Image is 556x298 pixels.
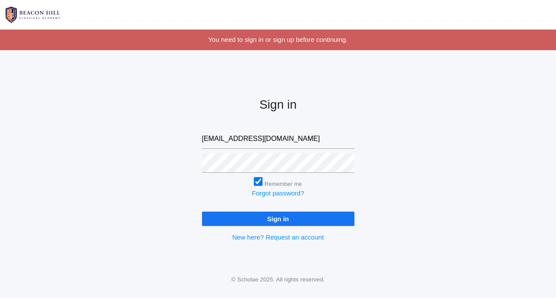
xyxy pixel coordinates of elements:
[265,181,302,187] label: Remember me
[252,189,304,197] a: Forgot password?
[202,129,354,149] input: Email address
[202,98,354,112] h2: Sign in
[202,212,354,226] input: Sign in
[232,233,323,241] a: New here? Request an account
